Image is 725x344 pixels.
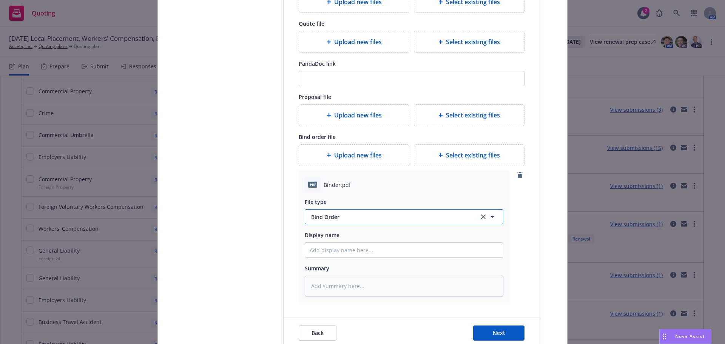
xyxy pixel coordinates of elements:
[299,31,409,53] div: Upload new files
[305,243,503,257] input: Add display name here...
[311,213,470,221] span: Bind Order
[675,333,705,339] span: Nova Assist
[446,151,500,160] span: Select existing files
[414,144,524,166] div: Select existing files
[305,265,329,272] span: Summary
[473,325,524,341] button: Next
[334,37,382,46] span: Upload new files
[312,329,324,336] span: Back
[446,37,500,46] span: Select existing files
[324,181,351,189] span: Binder.pdf
[659,329,711,344] button: Nova Assist
[334,111,382,120] span: Upload new files
[299,20,324,27] span: Quote file
[446,111,500,120] span: Select existing files
[308,182,317,187] span: pdf
[299,144,409,166] div: Upload new files
[515,171,524,180] a: remove
[299,104,409,126] div: Upload new files
[305,231,339,239] span: Display name
[299,93,331,100] span: Proposal file
[479,212,488,221] a: clear selection
[660,329,669,344] div: Drag to move
[414,31,524,53] div: Select existing files
[305,209,503,224] button: Bind Orderclear selection
[334,151,382,160] span: Upload new files
[493,329,505,336] span: Next
[299,133,336,140] span: Bind order file
[299,60,336,67] span: PandaDoc link
[305,198,327,205] span: File type
[299,325,336,341] button: Back
[414,104,524,126] div: Select existing files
